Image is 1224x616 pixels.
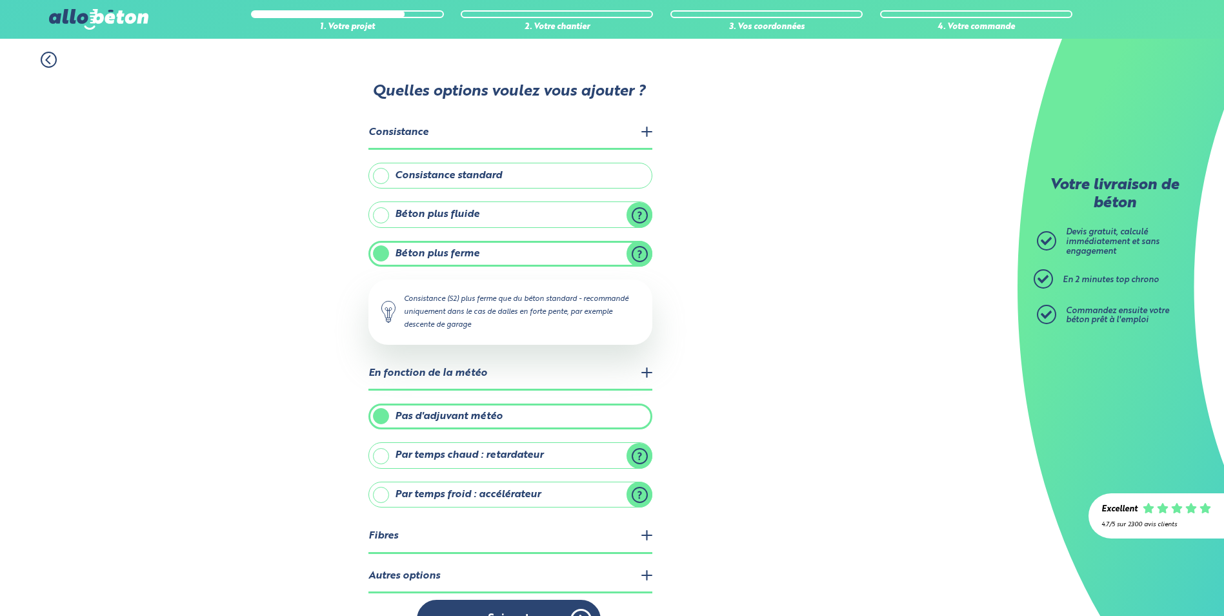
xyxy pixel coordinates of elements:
[1109,566,1210,602] iframe: Help widget launcher
[1063,276,1159,284] span: En 2 minutes top chrono
[368,520,652,553] legend: Fibres
[368,560,652,593] legend: Autres options
[670,23,863,32] div: 3. Vos coordonnées
[880,23,1072,32] div: 4. Votre commande
[368,241,652,267] label: Béton plus ferme
[368,404,652,429] label: Pas d'adjuvant météo
[367,83,651,101] p: Quelles options voulez vous ajouter ?
[49,9,148,30] img: allobéton
[368,482,652,508] label: Par temps froid : accélérateur
[1066,228,1159,255] span: Devis gratuit, calculé immédiatement et sans engagement
[368,163,652,189] label: Consistance standard
[368,358,652,391] legend: En fonction de la météo
[368,201,652,227] label: Béton plus fluide
[461,23,653,32] div: 2. Votre chantier
[1101,521,1211,528] div: 4.7/5 sur 2300 avis clients
[368,442,652,468] label: Par temps chaud : retardateur
[368,117,652,150] legend: Consistance
[251,23,443,32] div: 1. Votre projet
[1101,505,1138,515] div: Excellent
[1066,307,1169,325] span: Commandez ensuite votre béton prêt à l'emploi
[1040,177,1189,212] p: Votre livraison de béton
[368,280,652,344] div: Consistance (S2) plus ferme que du béton standard - recommandé uniquement dans le cas de dalles e...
